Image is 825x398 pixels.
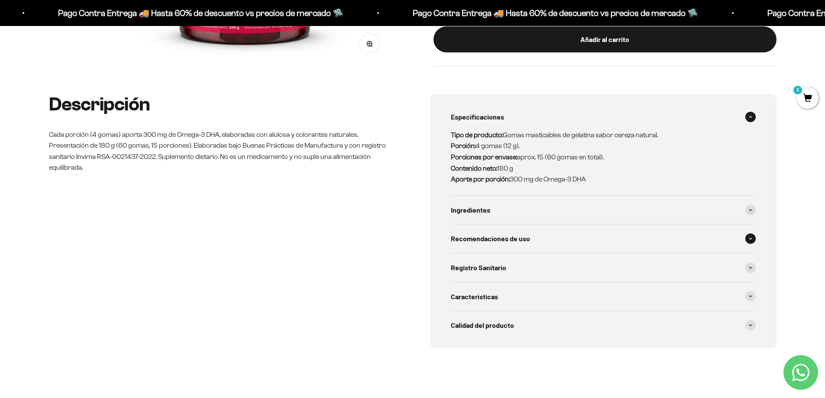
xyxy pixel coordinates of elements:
strong: Tipo de producto: [451,131,503,139]
span: Características [451,291,498,302]
summary: Registro Sanitario [451,253,756,282]
span: Especificaciones [451,111,504,123]
summary: Características [451,282,756,311]
div: Añadir al carrito [451,33,759,45]
span: Calidad del producto [451,320,514,331]
p: Gomas masticables de gelatina sabor cereza natural. 4 gomas (12 g). aprox. 15 (60 gomas en total)... [451,129,745,185]
strong: Contenido neto: [451,165,497,172]
span: Ingredientes [451,204,490,216]
summary: Ingredientes [451,196,756,224]
summary: Calidad del producto [451,311,756,340]
p: Cada porción (4 gomas) aporta 300 mg de Omega-3 DHA, elaboradas con alulosa y colorantes naturale... [49,129,395,173]
a: 3 [797,94,819,104]
summary: Recomendaciones de uso [451,224,756,253]
span: Recomendaciones de uso [451,233,530,244]
strong: Porción: [451,142,476,149]
p: Pago Contra Entrega 🚚 Hasta 60% de descuento vs precios de mercado 🛸 [57,6,343,20]
span: Registro Sanitario [451,262,506,273]
mark: 3 [793,85,803,95]
summary: Especificaciones [451,103,756,131]
strong: Aporte por porción: [451,175,510,183]
button: Añadir al carrito [434,26,776,52]
p: Pago Contra Entrega 🚚 Hasta 60% de descuento vs precios de mercado 🛸 [412,6,697,20]
strong: Porciones por envase: [451,153,517,161]
h2: Descripción [49,94,395,115]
